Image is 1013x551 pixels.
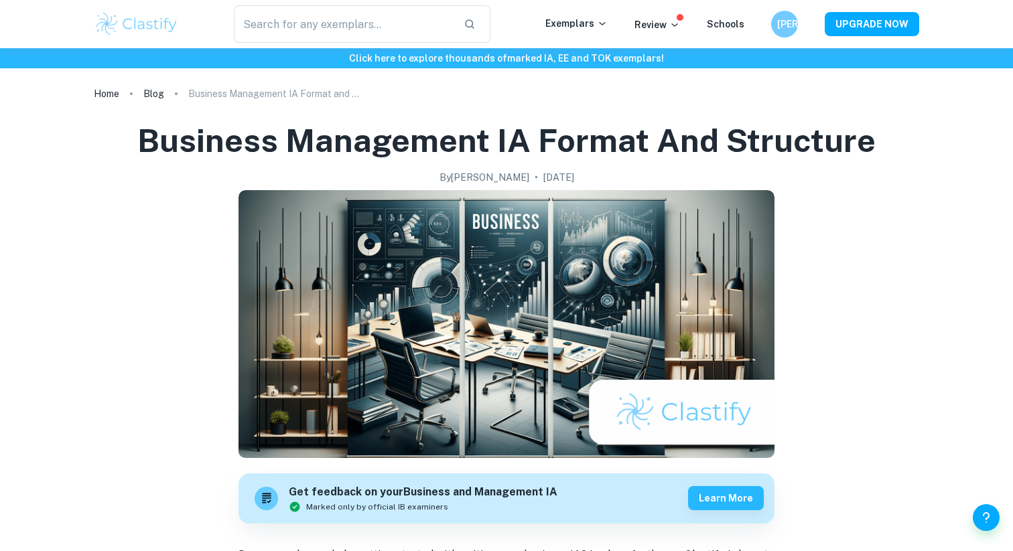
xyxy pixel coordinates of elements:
[306,501,448,513] span: Marked only by official IB examiners
[777,17,793,31] h6: [PERSON_NAME]
[440,170,529,185] h2: By [PERSON_NAME]
[239,473,774,524] a: Get feedback on yourBusiness and Management IAMarked only by official IB examinersLearn more
[137,119,876,162] h1: Business Management IA Format and Structure
[289,484,557,501] h6: Get feedback on your Business and Management IA
[688,486,764,510] button: Learn more
[535,170,538,185] p: •
[545,16,608,31] p: Exemplars
[94,11,179,37] img: Clastify logo
[188,86,362,101] p: Business Management IA Format and Structure
[771,11,798,37] button: [PERSON_NAME]
[3,51,1010,66] h6: Click here to explore thousands of marked IA, EE and TOK exemplars !
[234,5,453,43] input: Search for any exemplars...
[239,190,774,458] img: Business Management IA Format and Structure cover image
[543,170,574,185] h2: [DATE]
[825,12,919,36] button: UPGRADE NOW
[143,84,164,103] a: Blog
[634,17,680,32] p: Review
[707,19,744,29] a: Schools
[973,504,1000,531] button: Help and Feedback
[94,84,119,103] a: Home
